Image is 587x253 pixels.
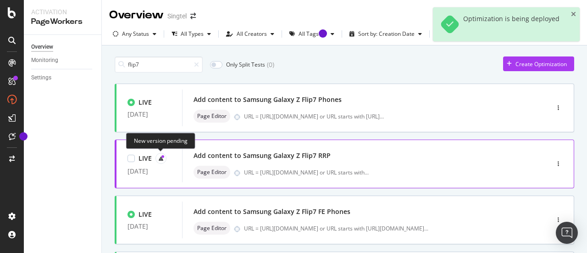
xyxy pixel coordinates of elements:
div: Overview [109,7,164,23]
button: All Types [168,27,215,41]
button: Create Optimization [503,56,574,71]
div: Open Intercom Messenger [556,222,578,244]
div: LIVE [138,210,152,219]
div: Activation [31,7,94,17]
span: Page Editor [197,113,227,119]
div: Optimization is being deployed [463,15,559,34]
div: [DATE] [127,223,171,230]
div: close toast [571,11,576,17]
div: Tooltip anchor [19,132,28,141]
div: neutral label [194,222,230,235]
span: ... [424,225,428,232]
span: ... [365,169,369,176]
div: ( 0 ) [267,60,274,69]
div: All Types [181,31,204,37]
div: arrow-right-arrow-left [190,13,196,19]
button: Sort by: Creation Date [346,27,426,41]
div: [DATE] [127,111,171,118]
div: [DATE] [127,168,171,175]
div: neutral label [194,166,230,179]
button: Any Status [109,27,160,41]
div: Any Status [122,31,149,37]
div: Only Split Tests [226,61,265,68]
div: URL = [URL][DOMAIN_NAME] or URL starts with [URL][DOMAIN_NAME] [244,225,428,232]
div: URL = [URL][DOMAIN_NAME] or URL starts with [URL] [244,112,384,120]
div: Monitoring [31,56,58,65]
div: All Creators [237,31,267,37]
div: Add content to Samsung Galaxy Z Flip7 FE Phones [194,207,350,216]
div: All Tags [299,31,327,37]
a: Overview [31,42,95,52]
a: Settings [31,73,95,83]
span: Page Editor [197,169,227,175]
span: Page Editor [197,225,227,231]
div: neutral label [194,110,230,123]
input: Search an Optimization [115,56,203,73]
div: Sort by: Creation Date [358,31,415,37]
div: Singtel [167,11,187,21]
div: LIVE [138,98,152,107]
div: Tooltip anchor [319,29,327,38]
div: Add content to Samsung Galaxy Z Flip7 Phones [194,95,342,104]
div: Add content to Samsung Galaxy Z Flip7 RRP [194,151,331,160]
div: Overview [31,42,53,52]
span: ... [380,112,384,120]
button: All Creators [222,27,278,41]
button: All TagsTooltip anchor [286,27,338,41]
div: Settings [31,73,51,83]
div: PageWorkers [31,17,94,27]
a: Monitoring [31,56,95,65]
div: Create Optimization [515,60,567,68]
div: New version pending [126,133,195,149]
div: LIVE [138,154,152,163]
div: URL = [URL][DOMAIN_NAME] or URL starts with [244,169,369,176]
